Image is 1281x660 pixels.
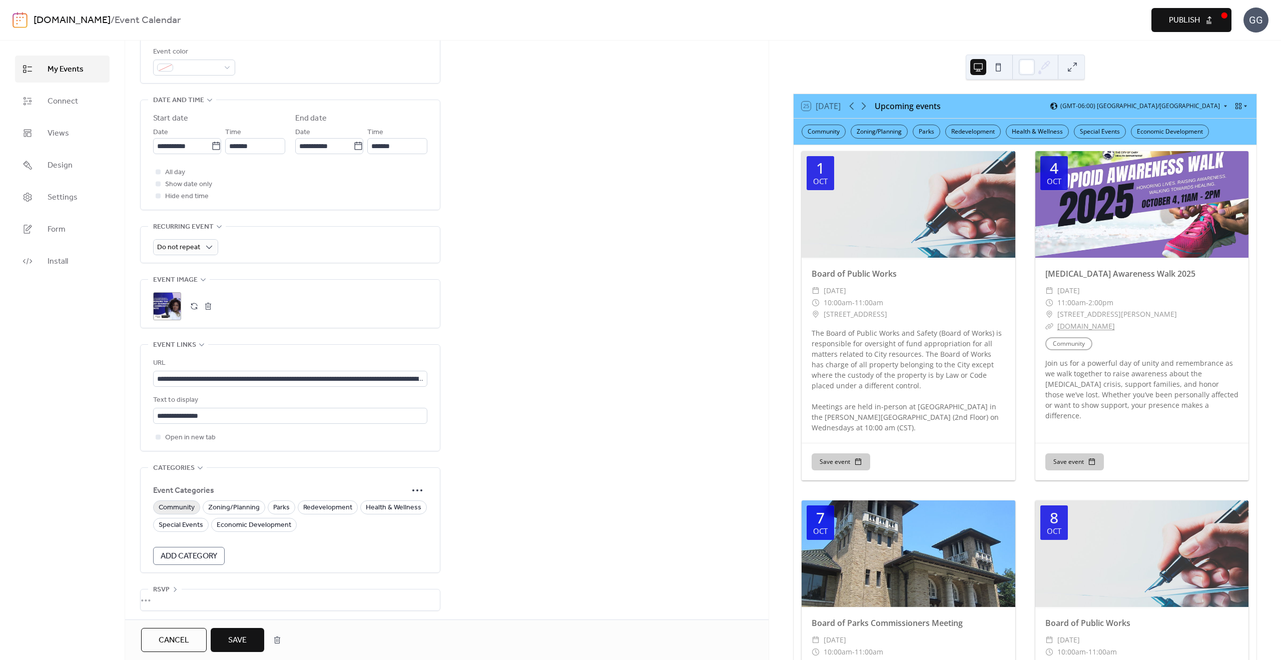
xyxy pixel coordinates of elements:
[153,113,188,125] div: Start date
[855,297,883,309] span: 11:00am
[1057,285,1080,297] span: [DATE]
[165,179,212,191] span: Show date only
[812,285,820,297] div: ​
[165,432,216,444] span: Open in new tab
[15,152,110,179] a: Design
[273,502,290,514] span: Parks
[824,285,846,297] span: [DATE]
[34,11,111,30] a: [DOMAIN_NAME]
[824,634,846,646] span: [DATE]
[1074,125,1126,139] div: Special Events
[1060,103,1220,109] span: (GMT-06:00) [GEOGRAPHIC_DATA]/[GEOGRAPHIC_DATA]
[1045,634,1053,646] div: ​
[15,56,110,83] a: My Events
[165,167,185,179] span: All day
[1086,297,1088,309] span: -
[15,216,110,243] a: Form
[48,128,69,140] span: Views
[295,127,310,139] span: Date
[875,100,941,112] div: Upcoming events
[1006,125,1069,139] div: Health & Wellness
[153,274,198,286] span: Event image
[816,510,825,525] div: 7
[1035,358,1249,421] div: Join us for a powerful day of unity and remembrance as we walk together to raise awareness about ...
[802,328,1015,433] div: The Board of Public Works and Safety (Board of Works) is responsible for oversight of fund approp...
[812,308,820,320] div: ​
[48,192,78,204] span: Settings
[824,308,887,320] span: [STREET_ADDRESS]
[802,268,1015,280] div: Board of Public Works
[812,646,820,658] div: ​
[153,46,233,58] div: Event color
[813,527,828,535] div: Oct
[48,224,66,236] span: Form
[1057,634,1080,646] span: [DATE]
[153,221,214,233] span: Recurring event
[852,297,855,309] span: -
[153,292,181,320] div: ;
[367,127,383,139] span: Time
[48,256,68,268] span: Install
[157,241,200,254] span: Do not repeat
[1050,510,1058,525] div: 8
[1086,646,1088,658] span: -
[15,88,110,115] a: Connect
[1169,15,1200,27] span: Publish
[913,125,940,139] div: Parks
[111,11,115,30] b: /
[228,634,247,646] span: Save
[1045,268,1195,279] a: [MEDICAL_DATA] Awareness Walk 2025
[159,519,203,531] span: Special Events
[1035,617,1249,629] div: Board of Public Works
[161,550,217,562] span: Add Category
[153,127,168,139] span: Date
[802,125,846,139] div: Community
[159,634,189,646] span: Cancel
[1045,285,1053,297] div: ​
[1151,8,1231,32] button: Publish
[1047,527,1061,535] div: Oct
[211,628,264,652] button: Save
[1045,646,1053,658] div: ​
[208,502,260,514] span: Zoning/Planning
[1088,297,1113,309] span: 2:00pm
[802,617,1015,629] div: Board of Parks Commissioners Meeting ​
[945,125,1001,139] div: Redevelopment
[153,357,425,369] div: URL
[48,64,84,76] span: My Events
[824,646,852,658] span: 10:00am
[1045,320,1053,332] div: ​
[1057,646,1086,658] span: 10:00am
[1057,297,1086,309] span: 11:00am
[1045,453,1104,470] button: Save event
[1057,321,1115,331] a: [DOMAIN_NAME]
[851,125,908,139] div: Zoning/Planning
[15,120,110,147] a: Views
[1243,8,1268,33] div: GG
[852,646,855,658] span: -
[153,95,204,107] span: Date and time
[812,634,820,646] div: ​
[141,589,440,610] div: •••
[1045,297,1053,309] div: ​
[217,519,291,531] span: Economic Development
[1088,646,1117,658] span: 11:00am
[153,339,196,351] span: Event links
[15,184,110,211] a: Settings
[816,161,825,176] div: 1
[141,628,207,652] button: Cancel
[159,502,195,514] span: Community
[13,12,28,28] img: logo
[153,547,225,565] button: Add Category
[153,462,195,474] span: Categories
[303,502,352,514] span: Redevelopment
[855,646,883,658] span: 11:00am
[812,297,820,309] div: ​
[225,127,241,139] span: Time
[15,248,110,275] a: Install
[1050,161,1058,176] div: 4
[1045,308,1053,320] div: ​
[824,297,852,309] span: 10:00am
[153,485,407,497] span: Event Categories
